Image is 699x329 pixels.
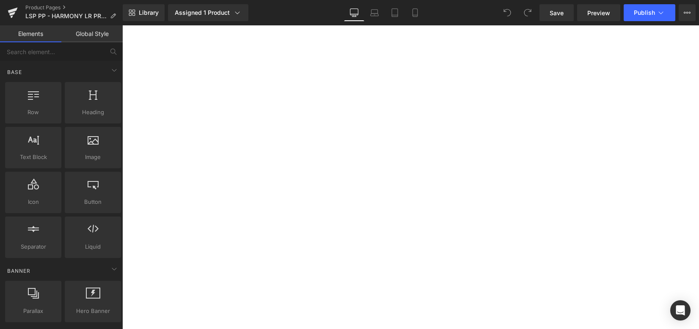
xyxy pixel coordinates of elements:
[364,4,385,21] a: Laptop
[67,307,118,315] span: Hero Banner
[175,8,242,17] div: Assigned 1 Product
[8,108,59,117] span: Row
[8,197,59,206] span: Icon
[499,4,516,21] button: Undo
[624,4,675,21] button: Publish
[67,242,118,251] span: Liquid
[67,108,118,117] span: Heading
[6,267,31,275] span: Banner
[25,4,123,11] a: Product Pages
[519,4,536,21] button: Redo
[25,13,107,19] span: LSP PP - HARMONY LR PRESETS
[577,4,620,21] a: Preview
[123,4,165,21] a: New Library
[670,300,691,321] div: Open Intercom Messenger
[67,153,118,162] span: Image
[67,197,118,206] span: Button
[8,242,59,251] span: Separator
[550,8,564,17] span: Save
[61,25,123,42] a: Global Style
[8,153,59,162] span: Text Block
[8,307,59,315] span: Parallax
[385,4,405,21] a: Tablet
[344,4,364,21] a: Desktop
[405,4,425,21] a: Mobile
[587,8,610,17] span: Preview
[6,68,23,76] span: Base
[634,9,655,16] span: Publish
[679,4,696,21] button: More
[139,9,159,16] span: Library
